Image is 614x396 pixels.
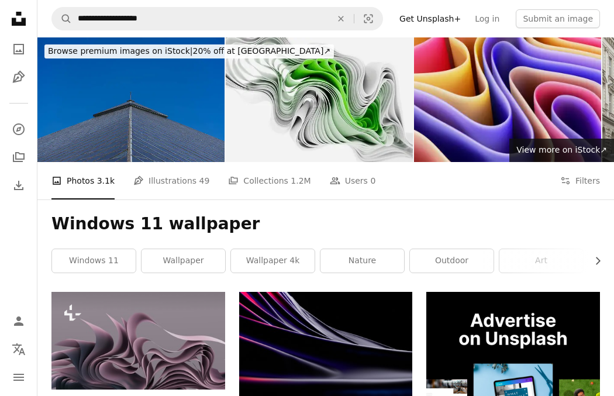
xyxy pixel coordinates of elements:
[370,174,375,187] span: 0
[142,249,225,273] a: wallpaper
[7,366,30,389] button: Menu
[320,249,404,273] a: nature
[468,9,506,28] a: Log in
[7,309,30,333] a: Log in / Sign up
[499,249,583,273] a: art
[291,174,311,187] span: 1.2M
[51,214,600,235] h1: Windows 11 wallpaper
[328,8,354,30] button: Clear
[37,37,341,66] a: Browse premium images on iStock|20% off at [GEOGRAPHIC_DATA]↗
[239,292,413,396] img: a close up of a cell phone with a black background
[231,249,315,273] a: wallpaper 4k
[7,146,30,169] a: Collections
[199,174,210,187] span: 49
[7,66,30,89] a: Illustrations
[37,37,225,162] img: Symmetrical glass windows of a building
[587,249,600,273] button: scroll list to the right
[560,162,600,199] button: Filters
[228,162,311,199] a: Collections 1.2M
[330,162,376,199] a: Users 0
[516,9,600,28] button: Submit an image
[509,139,614,162] a: View more on iStock↗
[7,118,30,141] a: Explore
[392,9,468,28] a: Get Unsplash+
[52,249,136,273] a: windows 11
[226,37,413,162] img: A green and white abstract image with a lot of white cloth stripes. Trendy modern image in Window...
[133,162,209,199] a: Illustrations 49
[51,7,383,30] form: Find visuals sitewide
[51,335,225,346] a: a computer generated image of an abstract design
[52,8,72,30] button: Search Unsplash
[48,46,330,56] span: 20% off at [GEOGRAPHIC_DATA] ↗
[7,338,30,361] button: Language
[239,339,413,349] a: a close up of a cell phone with a black background
[51,292,225,390] img: a computer generated image of an abstract design
[410,249,494,273] a: outdoor
[414,37,601,162] img: Colorful 3d wallpaper 3840x1600 featuring shape windows 11 style. 3d rendering.
[516,145,607,154] span: View more on iStock ↗
[7,174,30,197] a: Download History
[48,46,192,56] span: Browse premium images on iStock |
[7,37,30,61] a: Photos
[354,8,382,30] button: Visual search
